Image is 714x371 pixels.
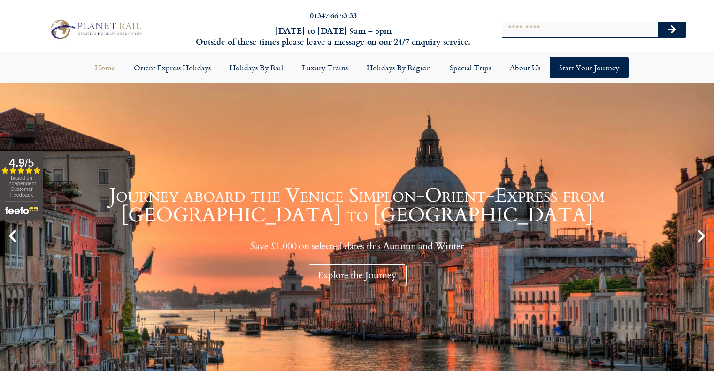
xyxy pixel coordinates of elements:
[124,57,220,78] a: Orient Express Holidays
[310,10,357,21] a: 01347 66 53 33
[23,186,691,225] h1: Journey aboard the Venice Simplon-Orient-Express from [GEOGRAPHIC_DATA] to [GEOGRAPHIC_DATA]
[5,57,709,78] nav: Menu
[23,240,691,252] p: Save £1,000 on selected dates this Autumn and Winter
[5,228,21,244] div: Previous slide
[85,57,124,78] a: Home
[46,17,144,41] img: Planet Rail Train Holidays Logo
[440,57,500,78] a: Special Trips
[550,57,629,78] a: Start your Journey
[500,57,550,78] a: About Us
[292,57,357,78] a: Luxury Trains
[193,25,474,47] h6: [DATE] to [DATE] 9am – 5pm Outside of these times please leave a message on our 24/7 enquiry serv...
[308,264,407,286] div: Explore the Journey
[658,22,685,37] button: Search
[693,228,709,244] div: Next slide
[357,57,440,78] a: Holidays by Region
[220,57,292,78] a: Holidays by Rail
